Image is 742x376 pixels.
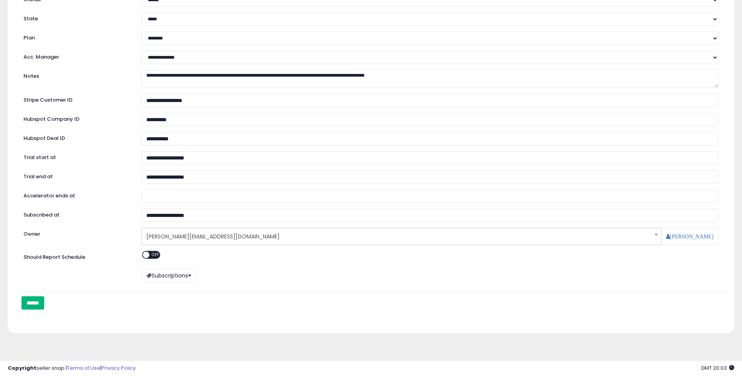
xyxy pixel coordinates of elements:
label: State [18,13,135,23]
span: OFF [149,252,162,258]
label: Plan [18,32,135,42]
label: Hubspot Deal ID [18,132,135,142]
label: Owner [23,231,40,238]
span: [PERSON_NAME][EMAIL_ADDRESS][DOMAIN_NAME] [146,230,646,243]
label: Hubspot Company ID [18,113,135,123]
button: Subscriptions [141,269,196,282]
label: Acc. Manager [18,51,135,61]
label: Subscribed at [18,209,135,219]
label: Should Report Schedule [23,254,85,261]
label: Trial end at [18,170,135,181]
a: Privacy Policy [101,364,136,372]
span: 2025-10-13 20:03 GMT [701,364,734,372]
a: Terms of Use [67,364,100,372]
label: Trial start at [18,151,135,161]
a: [PERSON_NAME] [666,234,713,239]
label: Stripe Customer ID [18,94,135,104]
label: Accelerator ends at [18,190,135,200]
strong: Copyright [8,364,36,372]
div: seller snap | | [8,365,136,372]
label: Notes [18,70,135,80]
